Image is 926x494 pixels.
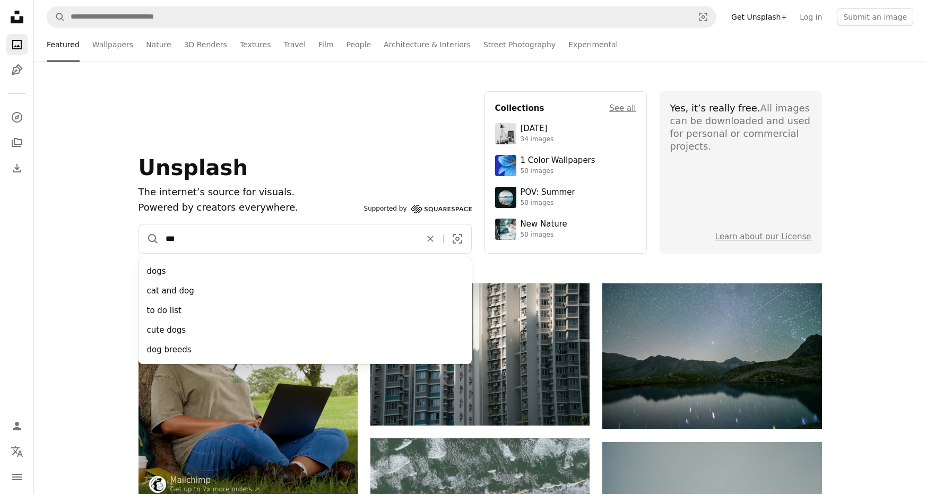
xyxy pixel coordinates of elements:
button: Submit an image [837,8,913,25]
button: Visual search [444,224,471,253]
img: premium_photo-1753820185677-ab78a372b033 [495,187,516,208]
a: Supported by [364,203,472,215]
a: Explore [6,107,28,128]
a: 3D Renders [184,28,227,62]
a: [DATE]34 images [495,123,636,144]
button: Visual search [690,7,716,27]
a: Wallpapers [92,28,133,62]
a: Starry night sky over a calm mountain lake [602,351,821,361]
a: Get Unsplash+ [725,8,793,25]
a: Mailchimp [170,475,260,486]
a: Textures [240,28,271,62]
div: 50 images [521,199,575,207]
div: 1 Color Wallpapers [521,155,595,166]
a: Learn about our License [715,232,811,241]
span: Yes, it’s really free. [670,102,760,114]
img: premium_photo-1755037089989-422ee333aef9 [495,219,516,240]
button: Search Unsplash [47,7,65,27]
a: 1 Color Wallpapers50 images [495,155,636,176]
div: New Nature [521,219,567,230]
a: Travel [283,28,306,62]
a: Film [318,28,333,62]
div: dog breeds [139,340,472,360]
a: Download History [6,158,28,179]
a: Get up to 7x more orders ↗ [170,486,260,493]
div: cat and dog [139,281,472,301]
div: 50 images [521,231,567,239]
button: Clear [418,224,443,253]
a: Street Photography [483,28,556,62]
a: New Nature50 images [495,219,636,240]
img: Go to Mailchimp's profile [149,476,166,493]
a: Log in [793,8,828,25]
a: Collections [6,132,28,153]
p: Powered by creators everywhere. [139,200,360,215]
a: Architecture & Interiors [384,28,471,62]
a: Nature [146,28,171,62]
img: premium_photo-1688045582333-c8b6961773e0 [495,155,516,176]
button: Search Unsplash [139,224,159,253]
a: Woman using laptop while sitting under a tree [139,388,358,397]
button: Menu [6,466,28,488]
div: 50 images [521,167,595,176]
a: Illustrations [6,59,28,81]
a: Log in / Sign up [6,415,28,437]
img: Starry night sky over a calm mountain lake [602,283,821,429]
a: Experimental [568,28,618,62]
a: People [347,28,371,62]
div: to do list [139,301,472,320]
a: See all [609,102,636,115]
button: Language [6,441,28,462]
form: Find visuals sitewide [139,224,472,254]
a: Tall apartment buildings with many windows and balconies. [370,349,590,359]
span: Unsplash [139,155,248,180]
a: Home — Unsplash [6,6,28,30]
a: POV: Summer50 images [495,187,636,208]
form: Find visuals sitewide [47,6,716,28]
div: 34 images [521,135,554,144]
img: Tall apartment buildings with many windows and balconies. [370,283,590,426]
div: POV: Summer [521,187,575,198]
div: dogs [139,262,472,281]
img: photo-1682590564399-95f0109652fe [495,123,516,144]
h4: Collections [495,102,544,115]
div: cute dogs [139,320,472,340]
div: [DATE] [521,124,554,134]
div: All images can be downloaded and used for personal or commercial projects. [670,102,811,153]
a: Photos [6,34,28,55]
h1: The internet’s source for visuals. [139,185,360,200]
